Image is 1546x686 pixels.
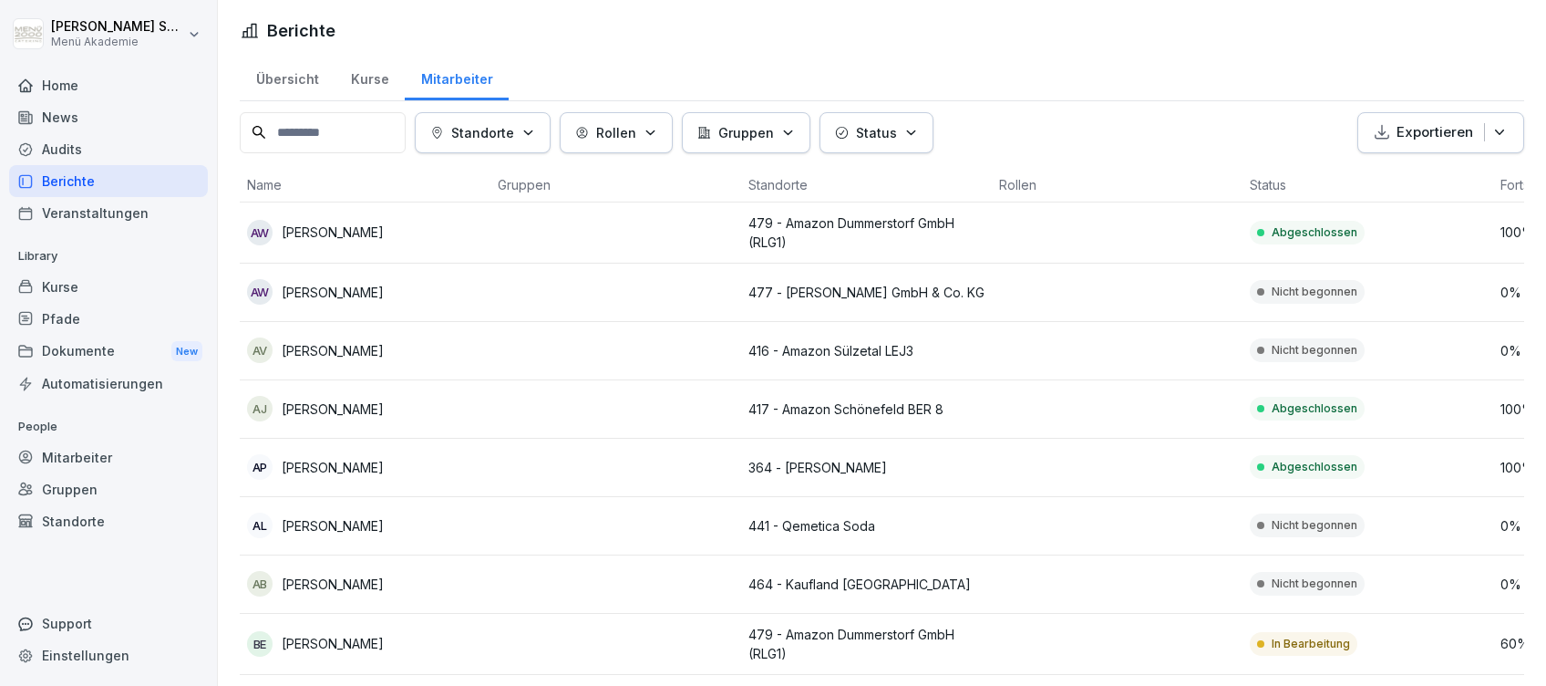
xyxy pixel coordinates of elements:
p: 464 - Kaufland [GEOGRAPHIC_DATA] [748,575,984,594]
a: Übersicht [240,54,335,100]
div: Dokumente [9,335,208,369]
a: Pfade [9,303,208,335]
p: 477 - [PERSON_NAME] GmbH & Co. KG [748,283,984,302]
p: In Bearbeitung [1272,636,1350,652]
p: Abgeschlossen [1272,224,1357,241]
th: Rollen [992,168,1242,203]
a: Automatisierungen [9,368,208,400]
button: Standorte [415,112,551,153]
button: Status [819,112,933,153]
p: Rollen [596,123,636,142]
a: Audits [9,133,208,165]
div: BE [247,631,273,657]
a: Gruppen [9,473,208,505]
a: News [9,101,208,133]
a: Mitarbeiter [9,442,208,473]
th: Status [1242,168,1493,203]
div: Support [9,608,208,639]
a: Mitarbeiter [405,54,509,100]
p: 364 - [PERSON_NAME] [748,458,984,477]
p: [PERSON_NAME] [282,223,384,242]
a: Einstellungen [9,639,208,671]
p: Gruppen [718,123,774,142]
p: [PERSON_NAME] [282,458,384,477]
button: Exportieren [1357,112,1524,153]
a: Home [9,69,208,101]
p: People [9,412,208,442]
a: Standorte [9,505,208,537]
button: Gruppen [682,112,810,153]
p: Nicht begonnen [1272,517,1357,534]
p: [PERSON_NAME] [282,400,384,419]
p: Status [856,123,897,142]
p: Menü Akademie [51,36,184,48]
th: Standorte [741,168,992,203]
p: [PERSON_NAME] [282,283,384,302]
div: AW [247,279,273,305]
p: Abgeschlossen [1272,459,1357,475]
th: Name [240,168,490,203]
p: 479 - Amazon Dummerstorf GmbH (RLG1) [748,625,984,663]
a: DokumenteNew [9,335,208,369]
p: 441 - Qemetica Soda [748,516,984,535]
p: 416 - Amazon Sülzetal LEJ3 [748,341,984,360]
button: Rollen [560,112,673,153]
div: AJ [247,396,273,421]
div: AV [247,338,273,363]
div: AL [247,513,273,538]
p: Abgeschlossen [1272,400,1357,417]
div: AB [247,571,273,597]
h1: Berichte [267,18,335,43]
p: Standorte [451,123,514,142]
p: Exportieren [1397,122,1473,143]
a: Kurse [335,54,405,100]
div: AW [247,220,273,245]
th: Gruppen [490,168,741,203]
p: Nicht begonnen [1272,576,1357,592]
a: Berichte [9,165,208,197]
p: [PERSON_NAME] [282,341,384,360]
p: [PERSON_NAME] [282,516,384,535]
p: [PERSON_NAME] [282,634,384,653]
p: Nicht begonnen [1272,342,1357,359]
a: Veranstaltungen [9,197,208,229]
p: [PERSON_NAME] [282,575,384,594]
p: 417 - Amazon Schönefeld BER 8 [748,400,984,419]
div: AP [247,454,273,480]
p: 479 - Amazon Dummerstorf GmbH (RLG1) [748,213,984,252]
a: Kurse [9,271,208,303]
div: New [171,341,202,362]
p: Library [9,242,208,271]
p: [PERSON_NAME] Schülzke [51,19,184,35]
p: Nicht begonnen [1272,284,1357,300]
